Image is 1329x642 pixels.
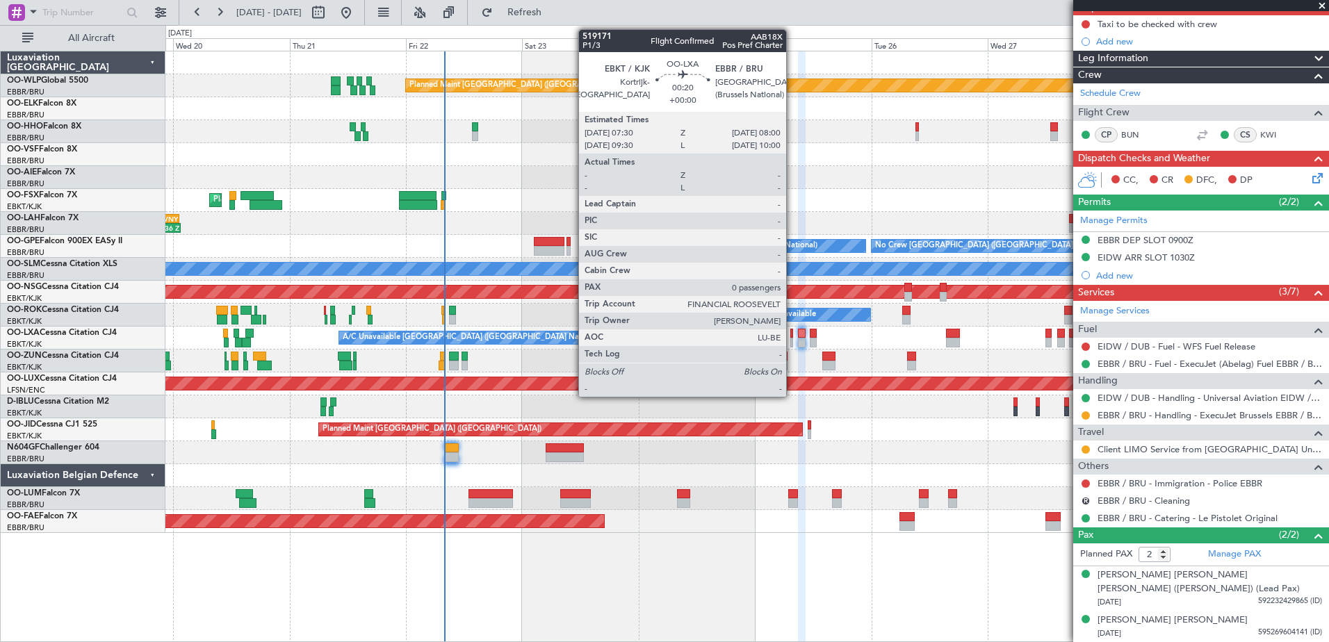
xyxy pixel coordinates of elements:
span: OO-WLP [7,76,41,85]
div: Tue 26 [872,38,988,51]
a: EBBR/BRU [7,247,44,258]
span: OO-AIE [7,168,37,176]
div: A/C Unavailable [GEOGRAPHIC_DATA] ([GEOGRAPHIC_DATA] National) [343,327,601,348]
span: DFC, [1196,174,1217,188]
input: Trip Number [42,2,122,23]
div: Planned Maint [GEOGRAPHIC_DATA] ([GEOGRAPHIC_DATA]) [409,75,628,96]
span: (3/7) [1279,284,1299,299]
span: Permits [1078,195,1111,211]
span: 592232429865 (ID) [1258,595,1322,607]
span: OO-LAH [7,214,40,222]
a: EBBR / BRU - Cleaning [1098,495,1190,507]
a: EBKT/KJK [7,431,42,441]
a: OO-LXACessna Citation CJ4 [7,329,117,337]
span: Dispatch Checks and Weather [1078,151,1210,167]
span: OO-ELK [7,99,38,108]
a: OO-ZUNCessna Citation CJ4 [7,352,119,360]
a: EBBR/BRU [7,454,44,464]
span: D-IBLU [7,397,34,406]
div: [DATE] [168,28,192,40]
a: EBKT/KJK [7,201,42,212]
span: 595269604141 (ID) [1258,627,1322,639]
span: OO-LUX [7,374,40,383]
a: OO-FSXFalcon 7X [7,191,77,199]
a: OO-LAHFalcon 7X [7,214,79,222]
span: OO-FAE [7,512,39,520]
div: Sun 24 [639,38,755,51]
span: OO-LUM [7,489,42,497]
a: OO-WLPGlobal 5500 [7,76,88,85]
button: Refresh [475,1,558,24]
span: Handling [1078,373,1118,389]
a: Manage Services [1080,304,1150,318]
div: [PERSON_NAME] [PERSON_NAME] [1098,614,1248,627]
span: OO-LXA [7,329,40,337]
span: [DATE] [1098,597,1121,607]
div: Wed 20 [173,38,289,51]
div: Taxi to be checked with crew [1098,18,1217,30]
a: EBBR/BRU [7,224,44,235]
span: OO-HHO [7,122,43,131]
span: OO-SLM [7,260,40,268]
button: R [1082,497,1090,505]
a: OO-ROKCessna Citation CJ4 [7,306,119,314]
label: Planned PAX [1080,548,1132,561]
span: (2/2) [1279,527,1299,542]
a: EBKT/KJK [7,339,42,349]
div: No Crew [GEOGRAPHIC_DATA] ([GEOGRAPHIC_DATA] National) [585,236,817,256]
a: Manage PAX [1208,548,1261,561]
div: Planned Maint [GEOGRAPHIC_DATA] ([GEOGRAPHIC_DATA]) [323,419,541,440]
span: Refresh [496,8,554,17]
span: Fuel [1078,322,1097,338]
a: Client LIMO Service from [GEOGRAPHIC_DATA] Universal Aviation [1098,443,1322,455]
a: EBBR/BRU [7,270,44,281]
span: OO-GPE [7,237,40,245]
div: No Crew [GEOGRAPHIC_DATA] ([GEOGRAPHIC_DATA] National) [875,236,1108,256]
a: EBBR / BRU - Catering - Le Pistolet Original [1098,512,1278,524]
div: A/C Unavailable [758,304,816,325]
a: OO-LUXCessna Citation CJ4 [7,374,117,383]
span: N604GF [7,443,40,452]
span: CC, [1123,174,1139,188]
div: Wed 27 [988,38,1104,51]
div: Planned Maint Kortrijk-[GEOGRAPHIC_DATA] [213,190,375,211]
a: D-IBLUCessna Citation M2 [7,397,109,406]
div: Add new [1096,35,1322,47]
a: OO-ELKFalcon 8X [7,99,76,108]
a: LFSN/ENC [7,385,45,395]
div: CS [1234,127,1257,142]
a: EBKT/KJK [7,293,42,304]
span: [DATE] - [DATE] [236,6,302,19]
div: 01:36 Z [153,224,180,232]
a: EBKT/KJK [7,408,42,418]
span: Services [1078,285,1114,301]
a: OO-JIDCessna CJ1 525 [7,420,97,429]
a: EBKT/KJK [7,362,42,372]
div: Add new [1096,270,1322,281]
span: Others [1078,459,1109,475]
a: OO-AIEFalcon 7X [7,168,75,176]
a: EBBR / BRU - Fuel - ExecuJet (Abelag) Fuel EBBR / BRU [1098,358,1322,370]
a: EBBR/BRU [7,87,44,97]
span: Travel [1078,425,1104,441]
a: EBBR/BRU [7,500,44,510]
a: EBBR / BRU - Immigration - Police EBBR [1098,477,1262,489]
a: EBBR/BRU [7,110,44,120]
div: EIDW ARR SLOT 1030Z [1098,252,1195,263]
a: OO-GPEFalcon 900EX EASy II [7,237,122,245]
span: OO-FSX [7,191,39,199]
a: OO-VSFFalcon 8X [7,145,77,154]
span: All Aircraft [36,33,147,43]
a: OO-NSGCessna Citation CJ4 [7,283,119,291]
span: Crew [1078,67,1102,83]
span: DP [1240,174,1253,188]
span: OO-ROK [7,306,42,314]
span: Pax [1078,527,1093,543]
a: EIDW / DUB - Handling - Universal Aviation EIDW / DUB [1098,392,1322,404]
span: (2/2) [1279,195,1299,209]
span: [DATE] [1098,628,1121,639]
a: EBBR/BRU [7,133,44,143]
span: Leg Information [1078,51,1148,67]
a: KWI [1260,129,1291,141]
div: EBBR DEP SLOT 0900Z [1098,234,1193,246]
